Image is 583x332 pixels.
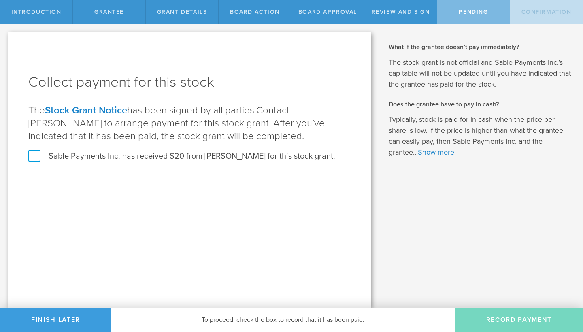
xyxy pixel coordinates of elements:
[202,316,364,324] span: To proceed, check the box to record that it has been paid.
[389,57,571,90] p: The stock grant is not official and Sable Payments Inc.’s cap table will not be updated until you...
[94,9,124,15] span: Grantee
[45,104,127,116] a: Stock Grant Notice
[455,308,583,332] button: Record Payment
[28,104,325,142] span: Contact [PERSON_NAME] to arrange payment for this stock grant. After you’ve indicated that it has...
[418,148,454,157] a: Show more
[157,9,207,15] span: Grant Details
[459,9,488,15] span: Pending
[521,9,572,15] span: Confirmation
[28,72,351,92] h1: Collect payment for this stock
[28,104,351,143] p: The has been signed by all parties.
[28,151,335,162] label: Sable Payments Inc. has received $20 from [PERSON_NAME] for this stock grant.
[11,9,62,15] span: Introduction
[298,9,357,15] span: Board Approval
[389,43,571,51] h2: What if the grantee doesn’t pay immediately?
[372,9,430,15] span: Review and Sign
[389,114,571,158] p: Typically, stock is paid for in cash when the price per share is low. If the price is higher than...
[230,9,280,15] span: Board Action
[389,100,571,109] h2: Does the grantee have to pay in cash?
